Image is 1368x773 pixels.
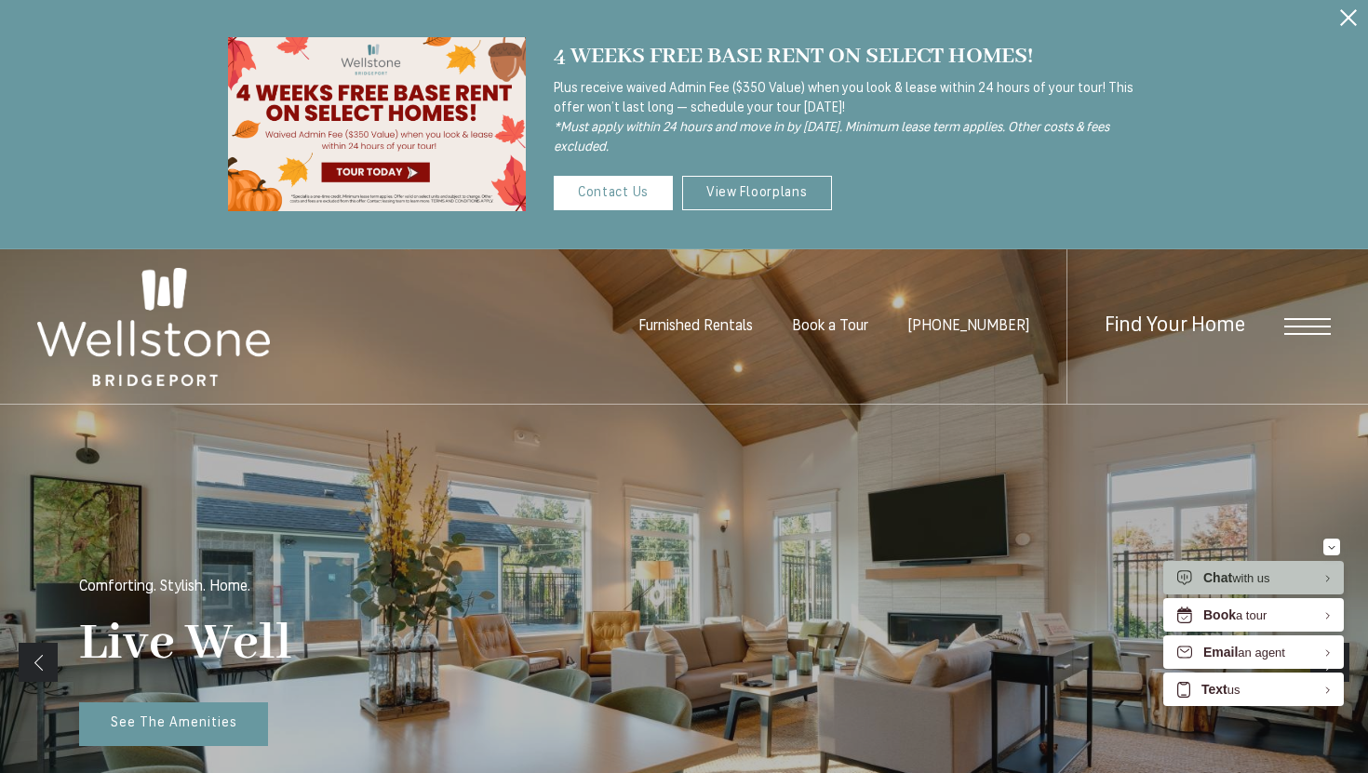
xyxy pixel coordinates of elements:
span: [PHONE_NUMBER] [907,319,1029,334]
div: 4 WEEKS FREE BASE RENT ON SELECT HOMES! [554,38,1140,74]
img: wellstone special [228,37,526,211]
i: *Must apply within 24 hours and move in by [DATE]. Minimum lease term applies. Other costs & fees... [554,121,1109,154]
a: See The Amenities [79,702,268,747]
p: Comforting. Stylish. Home. [79,580,250,594]
a: Call us at (253) 400-3144 [907,319,1029,334]
a: Contact Us [554,176,673,210]
a: Book a Tour [792,319,868,334]
a: Find Your Home [1105,315,1245,337]
a: Furnished Rentals [638,319,753,334]
a: View Floorplans [682,176,832,210]
p: Plus receive waived Admin Fee ($350 Value) when you look & lease within 24 hours of your tour! Th... [554,79,1140,157]
button: Open Menu [1284,318,1331,335]
img: Wellstone [37,268,270,387]
a: Previous [19,643,58,682]
p: Live Well [79,613,292,676]
span: See The Amenities [111,716,237,730]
